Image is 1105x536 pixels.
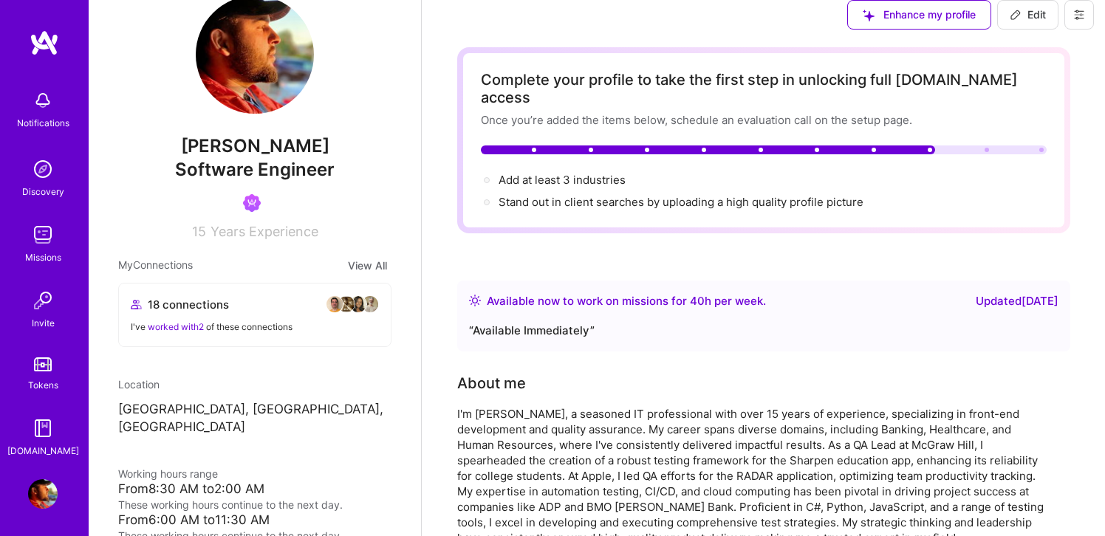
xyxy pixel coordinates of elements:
div: Location [118,377,391,392]
span: [PERSON_NAME] [118,135,391,157]
img: avatar [326,295,343,313]
i: icon SuggestedTeams [863,10,875,21]
span: Edit [1010,7,1046,22]
div: “ Available Immediately ” [469,322,1058,340]
div: From 6:00 AM to 11:30 AM [118,512,391,528]
span: 40 [690,294,705,308]
img: avatar [338,295,355,313]
span: Years Experience [211,224,318,239]
span: 15 [192,224,206,239]
img: guide book [28,413,58,443]
div: [DOMAIN_NAME] [7,443,79,458]
div: Complete your profile to take the first step in unlocking full [DOMAIN_NAME] access [481,71,1047,106]
img: bell [28,86,58,115]
span: worked with 2 [148,321,204,332]
img: Availability [469,295,481,306]
img: discovery [28,154,58,184]
a: User Avatar [24,479,61,509]
div: Once you’re added the items below, schedule an evaluation call on the setup page. [481,112,1047,128]
img: tokens [34,357,52,371]
button: 18 connectionsavataravataravataravatarI've worked with2 of these connections [118,283,391,347]
p: [GEOGRAPHIC_DATA], [GEOGRAPHIC_DATA], [GEOGRAPHIC_DATA] [118,401,391,436]
div: Updated [DATE] [976,292,1058,310]
span: My Connections [118,257,193,274]
span: Add at least 3 industries [499,173,626,187]
img: Been on Mission [243,194,261,212]
div: I've of these connections [131,319,379,334]
div: Stand out in client searches by uploading a high quality profile picture [499,194,863,210]
img: logo [30,30,59,56]
button: View All [343,257,391,274]
div: Notifications [17,115,69,131]
div: Missions [25,250,61,265]
span: Software Engineer [175,159,335,180]
img: avatar [349,295,367,313]
div: About me [457,372,526,394]
div: From 8:30 AM to 2:00 AM [118,481,391,497]
span: Working hours range [118,467,218,480]
img: User Avatar [28,479,58,509]
div: Tokens [28,377,58,393]
div: Invite [32,315,55,331]
img: Invite [28,286,58,315]
span: 18 connections [148,297,229,312]
div: These working hours continue to the next day. [118,497,391,512]
span: Enhance my profile [863,7,976,22]
div: Available now to work on missions for h per week . [487,292,766,310]
i: icon Collaborator [131,299,142,310]
img: avatar [361,295,379,313]
div: Discovery [22,184,64,199]
img: teamwork [28,220,58,250]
